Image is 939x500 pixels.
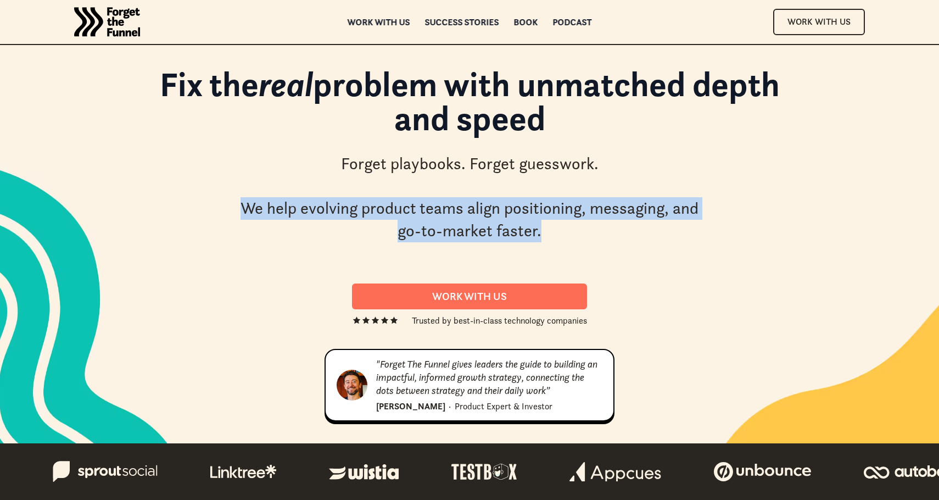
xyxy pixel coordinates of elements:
[376,358,602,397] div: "Forget The Funnel gives leaders the guide to building an impactful, informed growth strategy, co...
[140,67,799,147] h1: Fix the problem with unmatched depth and speed
[773,9,865,35] a: Work With Us
[449,399,451,413] div: ·
[553,18,592,26] a: Podcast
[376,399,445,413] div: [PERSON_NAME]
[425,18,499,26] a: Success Stories
[352,284,587,309] a: Work With us
[259,63,313,105] em: real
[236,153,703,242] div: Forget playbooks. Forget guesswork. We help evolving product teams align positioning, messaging, ...
[348,18,410,26] a: Work with us
[455,399,552,413] div: Product Expert & Investor
[412,314,587,327] div: Trusted by best-in-class technology companies
[365,290,574,303] div: Work With us
[514,18,538,26] a: Book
